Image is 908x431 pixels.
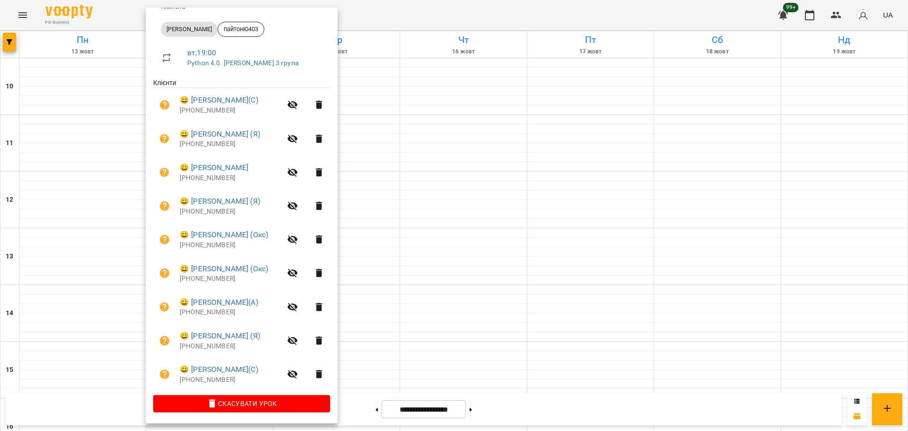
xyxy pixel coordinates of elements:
button: Скасувати Урок [153,395,330,412]
a: 😀 [PERSON_NAME] (Я) [180,196,260,207]
a: 😀 [PERSON_NAME] (Я) [180,330,260,342]
button: Візит ще не сплачено. Додати оплату? [153,128,176,150]
p: [PHONE_NUMBER] [180,241,281,250]
ul: Клієнти [153,78,330,395]
p: [PHONE_NUMBER] [180,106,281,115]
a: 😀 [PERSON_NAME] (Я) [180,129,260,140]
a: 😀 [PERSON_NAME](С) [180,364,258,375]
button: Візит ще не сплачено. Додати оплату? [153,195,176,217]
p: [PHONE_NUMBER] [180,274,281,284]
p: [PHONE_NUMBER] [180,375,281,385]
span: Скасувати Урок [161,398,323,409]
a: Python 4.0. [PERSON_NAME] 3 група [187,59,298,67]
div: пайтонЮ403 [218,22,264,37]
a: 😀 [PERSON_NAME](А) [180,297,258,308]
button: Візит ще не сплачено. Додати оплату? [153,94,176,116]
p: [PHONE_NUMBER] [180,207,281,216]
p: [PHONE_NUMBER] [180,342,281,351]
p: [PHONE_NUMBER] [180,139,281,149]
span: пайтонЮ403 [218,25,264,34]
a: вт , 19:00 [187,48,216,57]
p: [PHONE_NUMBER] [180,173,281,183]
a: 😀 [PERSON_NAME] (Окс) [180,263,268,275]
span: [PERSON_NAME] [161,25,218,34]
a: 😀 [PERSON_NAME] (Окс) [180,229,268,241]
button: Візит ще не сплачено. Додати оплату? [153,228,176,251]
a: 😀 [PERSON_NAME] [180,162,248,173]
button: Візит ще не сплачено. Додати оплату? [153,363,176,386]
a: 😀 [PERSON_NAME](С) [180,95,258,106]
p: [PHONE_NUMBER] [180,308,281,317]
button: Візит ще не сплачено. Додати оплату? [153,262,176,284]
button: Візит ще не сплачено. Додати оплату? [153,296,176,319]
button: Візит ще не сплачено. Додати оплату? [153,329,176,352]
button: Візит ще не сплачено. Додати оплату? [153,161,176,184]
